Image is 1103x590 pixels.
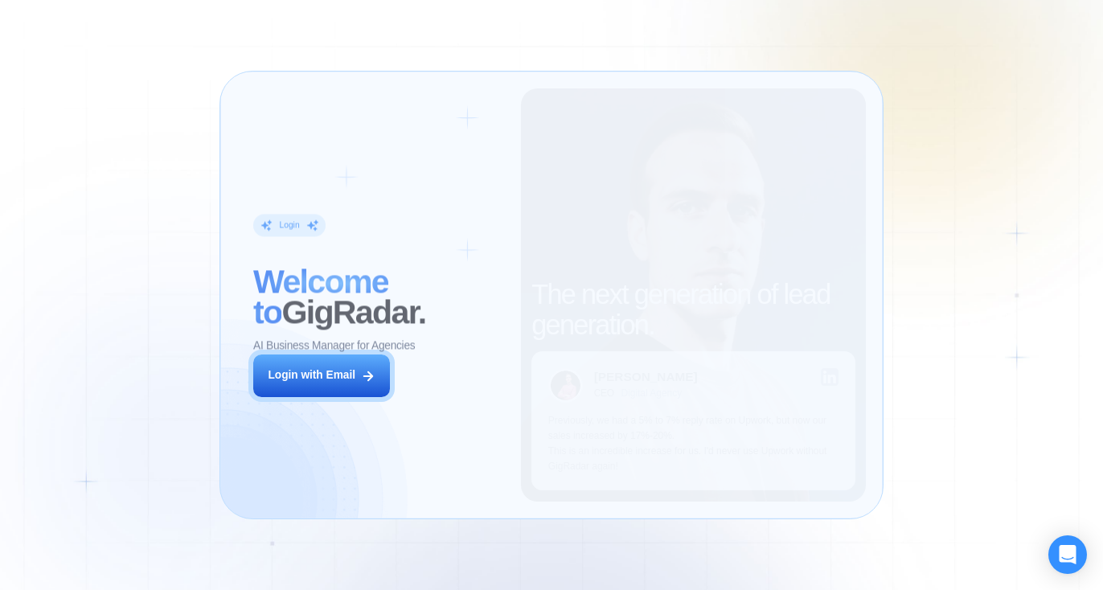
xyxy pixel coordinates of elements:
div: Login [280,219,300,231]
p: Previously, we had a 5% to 7% reply rate on Upwork, but now our sales increased by 17%-20%. This ... [548,413,839,473]
div: CEO [594,388,614,399]
h2: The next generation of lead generation. [531,280,855,340]
div: [PERSON_NAME] [594,371,698,383]
div: Login with Email [268,368,355,383]
div: Open Intercom Messenger [1048,535,1087,574]
div: Digital Agency [621,388,683,399]
span: Welcome to [253,263,388,330]
h2: ‍ GigRadar. [253,267,504,327]
p: AI Business Manager for Agencies [253,338,415,354]
button: Login with Email [253,354,390,397]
